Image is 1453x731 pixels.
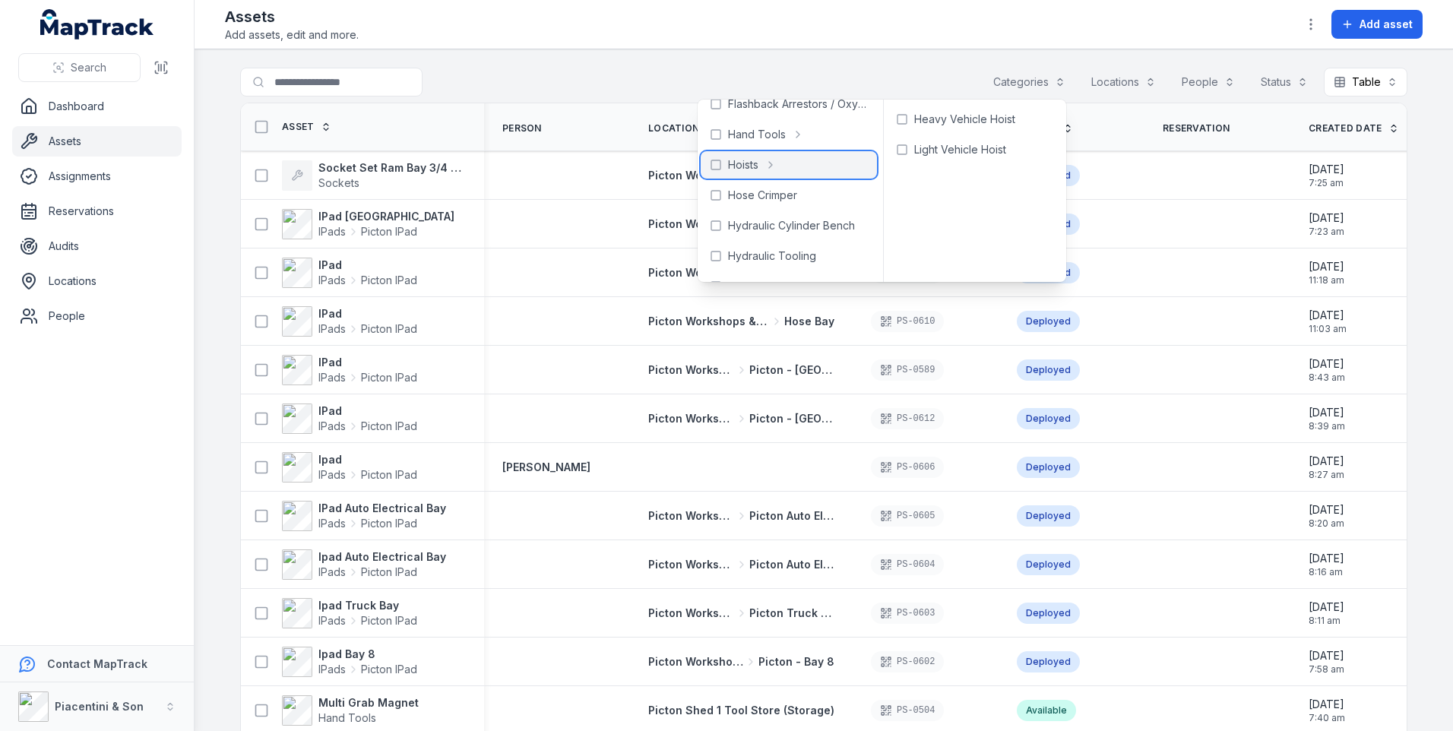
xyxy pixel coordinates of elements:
span: Heavy Vehicle Hoist [914,112,1015,127]
a: Socket Set Ram Bay 3/4 & 1” Drive ImpactSockets [282,160,466,191]
span: [DATE] [1309,162,1344,177]
span: Picton Workshops & Bays [648,557,734,572]
span: [DATE] [1309,356,1345,372]
a: Picton Workshops & BaysPicton - [GEOGRAPHIC_DATA] [648,168,834,183]
div: PS-0606 [871,457,944,478]
time: 05/09/2025, 8:39:40 am [1309,405,1345,432]
a: IPad [GEOGRAPHIC_DATA]IPadsPicton IPad [282,209,454,239]
strong: IPad [GEOGRAPHIC_DATA] [318,209,454,224]
span: Picton Workshops & Bays [648,265,734,280]
span: IPads [318,419,346,434]
time: 08/09/2025, 7:25:36 am [1309,162,1344,189]
div: PS-0612 [871,408,944,429]
span: 7:58 am [1309,663,1344,676]
span: Add assets, edit and more. [225,27,359,43]
strong: IPad [318,403,417,419]
span: [DATE] [1309,405,1345,420]
span: 8:39 am [1309,420,1345,432]
div: PS-0604 [871,554,944,575]
a: Picton Workshops & BaysPicton Auto Electrical Bay [648,557,834,572]
span: 11:03 am [1309,323,1347,335]
strong: [PERSON_NAME] [502,460,590,475]
strong: IPad [318,258,417,273]
strong: Multi Grab Magnet [318,695,419,710]
time: 05/09/2025, 11:18:22 am [1309,259,1344,286]
span: Picton IPad [361,565,417,580]
span: Picton - [GEOGRAPHIC_DATA] [749,362,835,378]
a: Picton Workshops & BaysPicton Auto Electrical Bay [648,508,834,524]
a: Picton Workshops & BaysPicton Light Vehicle Bay [648,217,834,232]
span: Location [648,122,699,134]
time: 05/09/2025, 11:03:23 am [1309,308,1347,335]
strong: Ipad Truck Bay [318,598,417,613]
span: Hose Bay [784,314,834,329]
span: Search [71,60,106,75]
span: Hand Tools [728,127,786,142]
span: IPads [318,224,346,239]
a: Picton Workshops & BaysPicton - [GEOGRAPHIC_DATA] [648,362,834,378]
strong: IPad [318,355,417,370]
time: 05/09/2025, 8:20:23 am [1309,502,1344,530]
a: Picton Workshops & BaysPicton Shed 2 Fabrication Shop [648,265,834,280]
span: Picton - Bay 8 [758,654,834,669]
button: Locations [1081,68,1166,97]
time: 05/09/2025, 8:27:09 am [1309,454,1344,481]
span: 8:27 am [1309,469,1344,481]
time: 05/09/2025, 8:16:52 am [1309,551,1344,578]
strong: Socket Set Ram Bay 3/4 & 1” Drive Impact [318,160,466,176]
div: Deployed [1017,505,1080,527]
span: Picton Workshops & Bays [648,606,734,621]
time: 05/09/2025, 8:11:41 am [1309,600,1344,627]
div: Deployed [1017,651,1080,672]
strong: Ipad Auto Electrical Bay [318,549,446,565]
span: [DATE] [1309,454,1344,469]
span: Picton Workshops & Bays [648,508,734,524]
a: IPadIPadsPicton IPad [282,306,417,337]
div: PS-0605 [871,505,944,527]
span: Picton IPad [361,662,417,677]
div: Deployed [1017,554,1080,575]
div: PS-0602 [871,651,944,672]
button: Add asset [1331,10,1423,39]
span: IPads [318,613,346,628]
span: Sockets [318,176,359,189]
span: [DATE] [1309,502,1344,517]
span: Hose Crimper [728,188,797,203]
time: 05/09/2025, 8:43:47 am [1309,356,1345,384]
div: PS-0589 [871,359,944,381]
a: Ipad Truck BayIPadsPicton IPad [282,598,417,628]
time: 05/09/2025, 7:40:05 am [1309,697,1345,724]
span: [DATE] [1309,697,1345,712]
span: Picton IPad [361,273,417,288]
span: [DATE] [1309,308,1347,323]
a: MapTrack [40,9,154,40]
span: IPads [318,516,346,531]
div: PS-0603 [871,603,944,624]
strong: IPad [318,306,417,321]
span: Picton Workshops & Bays [648,362,734,378]
span: Flashback Arrestors / Oxy Sets [728,97,868,112]
div: Deployed [1017,408,1080,429]
a: Picton Shed 1 Tool Store (Storage) [648,703,834,718]
span: Hydraulic Cylinder Bench [728,218,855,233]
h2: Assets [225,6,359,27]
a: IpadIPadsPicton IPad [282,452,417,483]
span: IPads [318,467,346,483]
span: 8:20 am [1309,517,1344,530]
span: Picton IPad [361,419,417,434]
div: Deployed [1017,457,1080,478]
span: Picton Workshops & Bays [648,654,743,669]
span: Add asset [1360,17,1413,32]
span: Picton Shed 1 Tool Store (Storage) [648,704,834,717]
span: 11:18 am [1309,274,1344,286]
a: Asset [282,121,331,133]
a: Picton Workshops & BaysPicton - Bay 8 [648,654,834,669]
a: Ipad Bay 8IPadsPicton IPad [282,647,417,677]
div: Available [1017,700,1076,721]
span: [DATE] [1309,648,1344,663]
span: 7:23 am [1309,226,1344,238]
span: Picton Auto Electrical Bay [749,557,835,572]
span: Picton IPad [361,224,417,239]
strong: Contact MapTrack [47,657,147,670]
span: Picton Workshops & Bays [648,217,734,232]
